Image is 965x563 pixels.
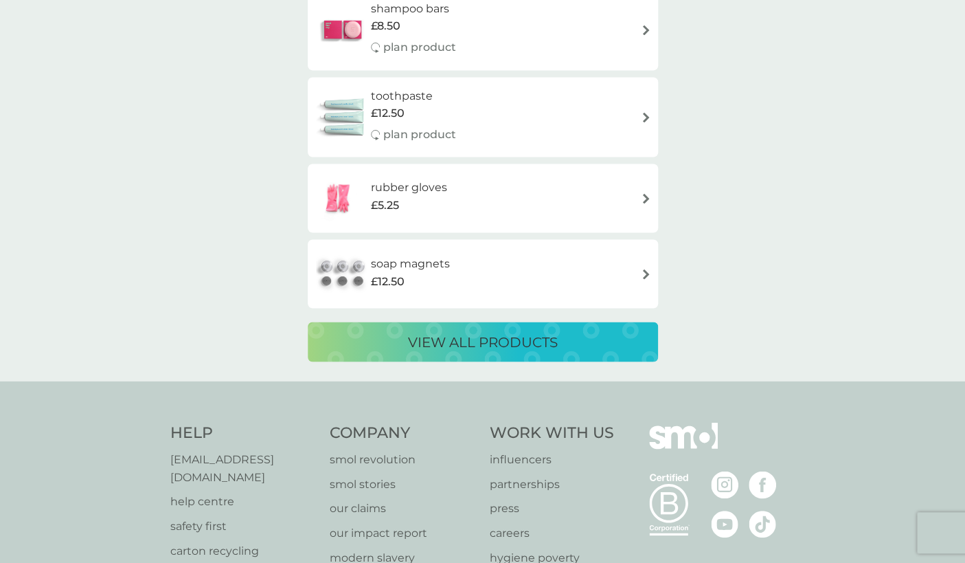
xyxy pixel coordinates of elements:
[315,250,371,298] img: soap magnets
[370,179,446,197] h6: rubber gloves
[308,322,658,362] button: view all products
[170,422,317,443] h4: Help
[641,112,651,122] img: arrow right
[371,87,456,105] h6: toothpaste
[315,93,371,141] img: toothpaste
[711,510,738,538] img: visit the smol Youtube page
[330,524,476,542] a: our impact report
[371,272,405,290] span: £12.50
[641,269,651,279] img: arrow right
[490,422,614,443] h4: Work With Us
[170,517,317,535] a: safety first
[170,492,317,510] a: help centre
[641,25,651,35] img: arrow right
[649,422,718,469] img: smol
[641,193,651,203] img: arrow right
[383,38,456,56] p: plan product
[315,5,371,54] img: shampoo bars
[330,475,476,493] a: smol stories
[170,450,317,485] a: [EMAIL_ADDRESS][DOMAIN_NAME]
[749,510,776,538] img: visit the smol Tiktok page
[170,542,317,560] a: carton recycling
[330,422,476,443] h4: Company
[490,450,614,468] a: influencers
[315,174,363,222] img: rubber gloves
[490,499,614,517] a: press
[371,104,405,122] span: £12.50
[330,450,476,468] a: smol revolution
[490,524,614,542] a: careers
[490,475,614,493] a: partnerships
[371,17,400,35] span: £8.50
[711,471,738,498] img: visit the smol Instagram page
[749,471,776,498] img: visit the smol Facebook page
[330,499,476,517] a: our claims
[408,331,558,353] p: view all products
[383,126,456,144] p: plan product
[370,197,398,214] span: £5.25
[371,254,450,272] h6: soap magnets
